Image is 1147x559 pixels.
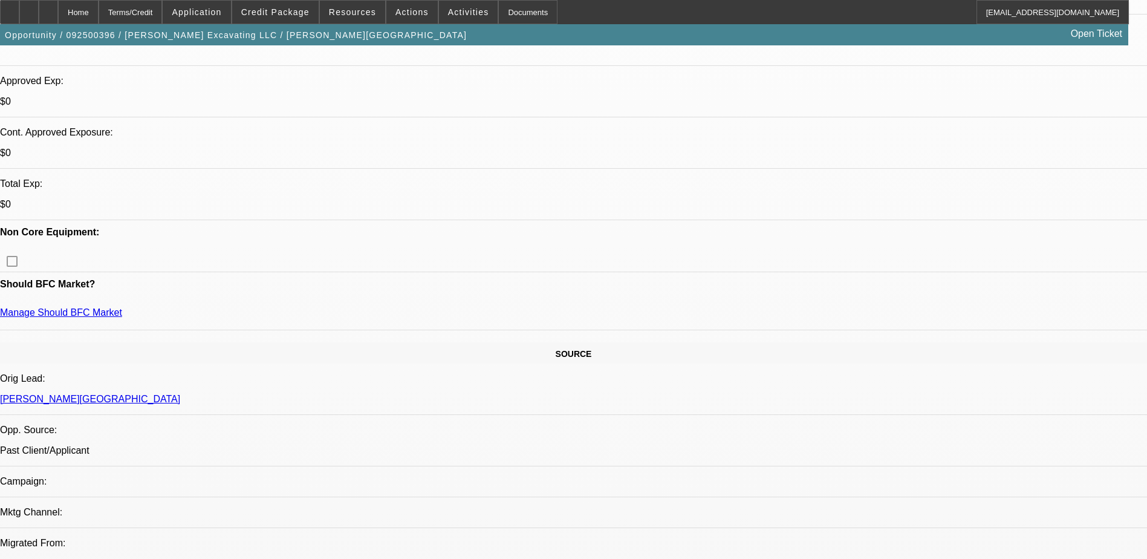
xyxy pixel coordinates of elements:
[386,1,438,24] button: Actions
[329,7,376,17] span: Resources
[395,7,429,17] span: Actions
[241,7,310,17] span: Credit Package
[439,1,498,24] button: Activities
[163,1,230,24] button: Application
[232,1,319,24] button: Credit Package
[320,1,385,24] button: Resources
[448,7,489,17] span: Activities
[172,7,221,17] span: Application
[1066,24,1127,44] a: Open Ticket
[5,30,467,40] span: Opportunity / 092500396 / [PERSON_NAME] Excavating LLC / [PERSON_NAME][GEOGRAPHIC_DATA]
[556,349,592,359] span: SOURCE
